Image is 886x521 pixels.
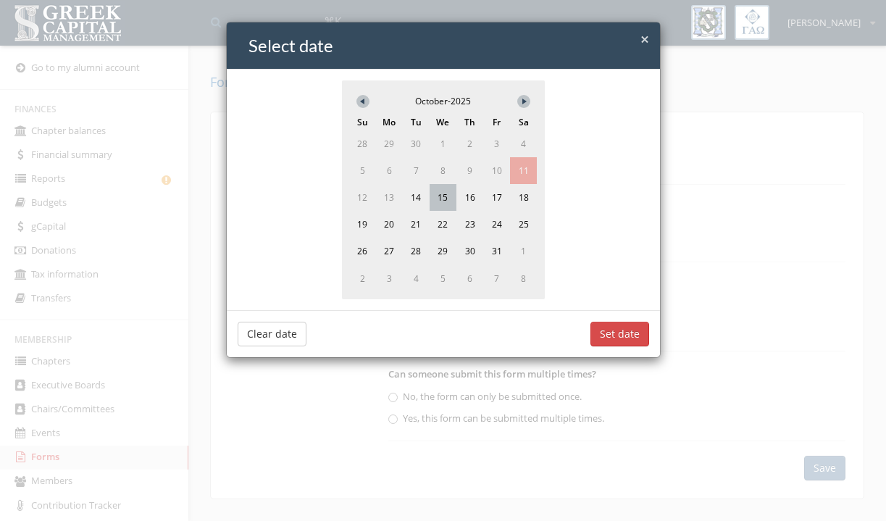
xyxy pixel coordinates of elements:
span: 4 [403,265,430,292]
span: 1 [430,130,456,157]
span: Sa [510,116,537,130]
button: Set date [590,322,649,346]
span: 21 [403,211,430,238]
span: 6 [456,265,483,292]
span: 13 [376,184,403,211]
span: We [430,116,456,130]
span: 16 [456,184,483,211]
span: Mo [376,116,403,130]
span: Th [456,116,483,130]
span: 25 [510,211,537,238]
span: 8 [430,157,456,184]
span: - [448,95,451,107]
span: 29 [376,130,403,157]
span: 28 [349,130,376,157]
span: 2025 [451,95,471,107]
span: 31 [483,238,510,264]
span: 29 [430,238,456,264]
span: 6 [376,157,403,184]
span: 15 [430,184,456,211]
span: Tu [403,116,430,130]
span: 5 [430,265,456,292]
span: 28 [403,238,430,264]
span: 2 [349,265,376,292]
span: 5 [349,157,376,184]
button: Clear date [238,322,306,346]
span: 30 [456,238,483,264]
span: 22 [430,211,456,238]
span: 7 [483,265,510,292]
span: 11 [510,157,537,184]
span: 20 [376,211,403,238]
span: October [415,95,448,107]
span: 3 [483,130,510,157]
span: 14 [403,184,430,211]
span: 18 [510,184,537,211]
span: × [640,29,649,49]
span: 19 [349,211,376,238]
span: Su [349,116,376,130]
span: 17 [483,184,510,211]
span: 12 [349,184,376,211]
span: 3 [376,265,403,292]
span: 9 [456,157,483,184]
h4: Select date [248,33,649,58]
span: 2 [456,130,483,157]
span: 4 [510,130,537,157]
span: 23 [456,211,483,238]
span: 8 [510,265,537,292]
span: 24 [483,211,510,238]
span: Fr [483,116,510,130]
span: 7 [403,157,430,184]
span: 27 [376,238,403,264]
span: 30 [403,130,430,157]
span: 26 [349,238,376,264]
span: 10 [483,157,510,184]
span: 1 [510,238,537,264]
